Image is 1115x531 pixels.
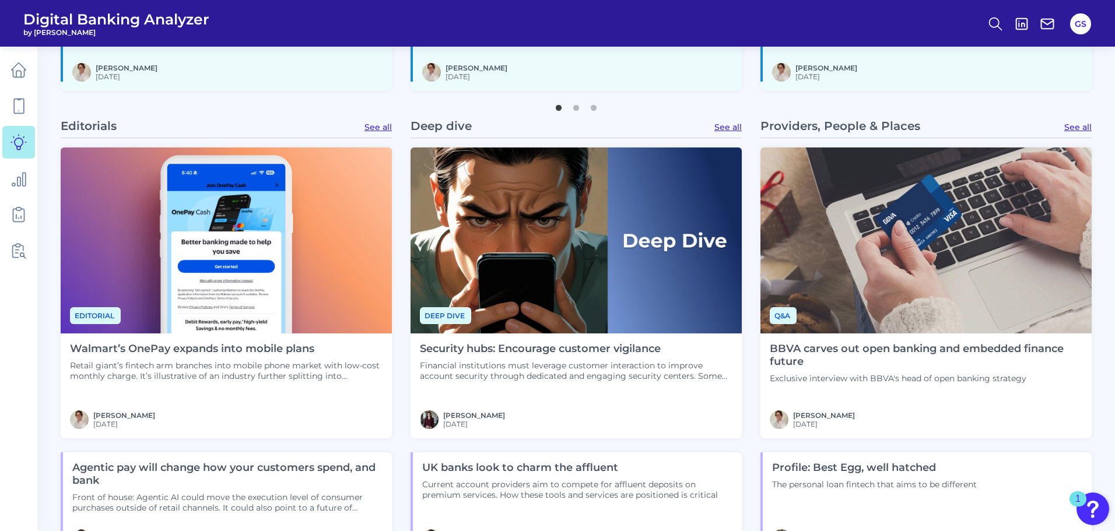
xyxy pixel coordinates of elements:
[443,420,505,428] span: [DATE]
[23,10,209,28] span: Digital Banking Analyzer
[70,307,121,324] span: Editorial
[72,63,91,82] img: MIchael McCaw
[795,64,857,72] a: [PERSON_NAME]
[770,343,1082,368] h4: BBVA carves out open banking and embedded finance future
[760,147,1092,334] img: Tarjeta-de-credito-BBVA.jpg
[422,479,732,500] p: Current account providers aim to compete for affluent deposits on premium services. How these too...
[422,462,732,474] h4: UK banks look to charm the affluent
[1064,122,1092,132] a: See all
[1077,493,1109,525] button: Open Resource Center, 1 new notification
[795,72,857,81] span: [DATE]
[61,119,117,133] p: Editorials
[446,72,507,81] span: [DATE]
[72,462,383,487] h4: Agentic pay will change how your customers spend, and bank
[770,410,788,429] img: MIchael McCaw
[772,462,977,474] h4: Profile: Best Egg, well hatched
[422,63,441,82] img: MIchael McCaw
[420,343,732,356] h4: Security hubs: Encourage customer vigilance
[770,307,797,324] span: Q&A
[72,492,383,513] p: Front of house: Agentic AI could move the execution level of consumer purchases outside of retail...
[61,147,392,334] img: News - Phone (3).png
[772,63,791,82] img: MIchael McCaw
[96,64,157,72] a: [PERSON_NAME]
[1070,13,1091,34] button: GS
[446,64,507,72] a: [PERSON_NAME]
[93,411,155,420] a: [PERSON_NAME]
[420,310,471,321] a: Deep dive
[770,310,797,321] a: Q&A
[23,28,209,37] span: by [PERSON_NAME]
[420,410,439,429] img: RNFetchBlobTmp_0b8yx2vy2p867rz195sbp4h.png
[70,343,383,356] h4: Walmart’s OnePay expands into mobile plans
[70,310,121,321] a: Editorial
[772,479,977,490] p: The personal loan fintech that aims to be different
[411,119,472,133] p: Deep dive
[93,420,155,428] span: [DATE]
[443,411,505,420] a: [PERSON_NAME]
[570,99,582,111] button: 2
[793,411,855,420] a: [PERSON_NAME]
[70,410,89,429] img: MIchael McCaw
[770,373,1082,384] p: Exclusive interview with BBVA's head of open banking strategy
[364,122,392,132] a: See all
[70,360,383,381] p: Retail giant’s fintech arm branches into mobile phone market with low-cost monthly charge. It’s i...
[760,119,920,133] p: Providers, People & Places
[96,72,157,81] span: [DATE]
[588,99,599,111] button: 3
[714,122,742,132] a: See all
[411,147,742,334] img: Deep Dives with Right Label.png
[553,99,564,111] button: 1
[793,420,855,428] span: [DATE]
[1075,499,1081,514] div: 1
[420,307,471,324] span: Deep dive
[420,360,732,381] p: Financial institutions must leverage customer interaction to improve account security through ded...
